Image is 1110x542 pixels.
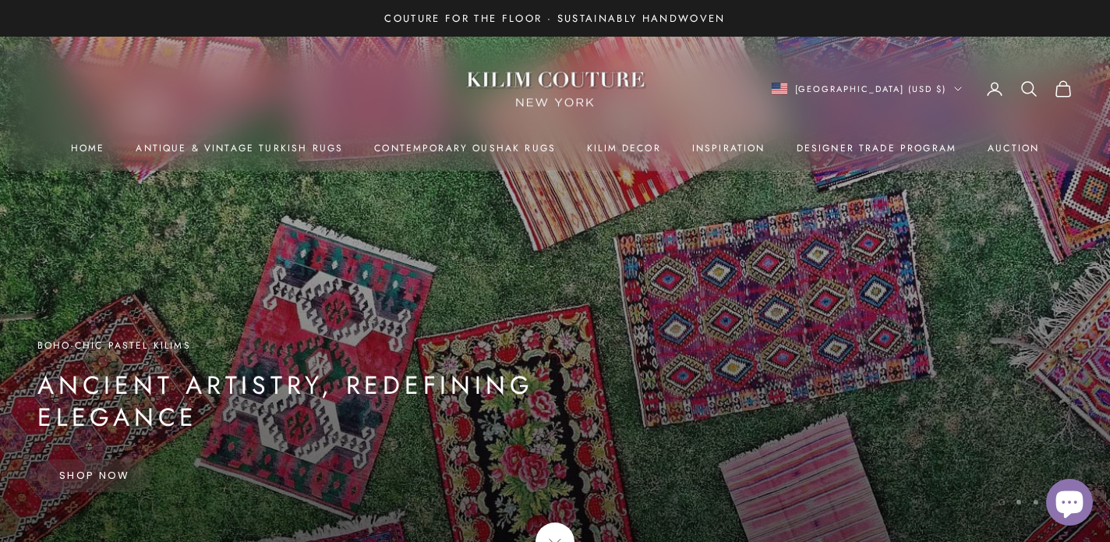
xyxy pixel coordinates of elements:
inbox-online-store-chat: Shopify online store chat [1041,479,1098,530]
p: Couture for the Floor · Sustainably Handwoven [384,10,725,27]
span: [GEOGRAPHIC_DATA] (USD $) [795,82,947,96]
p: Boho-Chic Pastel Kilims [37,338,645,353]
img: United States [772,83,787,94]
a: Antique & Vintage Turkish Rugs [136,140,343,156]
a: Inspiration [692,140,765,156]
summary: Kilim Decor [587,140,661,156]
a: Home [71,140,105,156]
a: Shop Now [37,459,152,492]
nav: Secondary navigation [772,80,1073,98]
button: Change country or currency [772,82,963,96]
a: Designer Trade Program [797,140,957,156]
a: Auction [988,140,1039,156]
a: Contemporary Oushak Rugs [374,140,556,156]
p: Ancient Artistry, Redefining Elegance [37,370,645,434]
nav: Primary navigation [37,140,1073,156]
